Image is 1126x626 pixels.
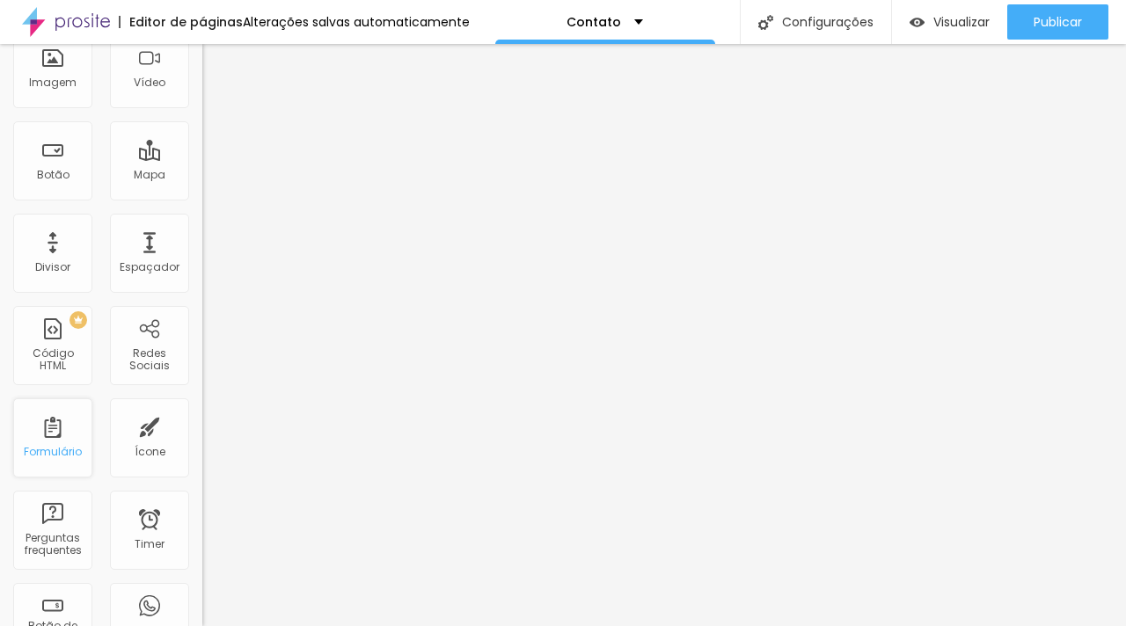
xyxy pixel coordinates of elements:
[119,16,243,28] div: Editor de páginas
[29,76,77,89] div: Imagem
[134,169,165,181] div: Mapa
[1034,15,1082,29] span: Publicar
[37,169,69,181] div: Botão
[18,347,87,373] div: Código HTML
[758,15,773,30] img: Icone
[135,538,165,550] div: Timer
[134,76,165,89] div: Vídeo
[35,261,70,273] div: Divisor
[120,261,179,273] div: Espaçador
[135,446,165,458] div: Ícone
[933,15,990,29] span: Visualizar
[1007,4,1108,40] button: Publicar
[114,347,184,373] div: Redes Sociais
[202,44,1126,626] iframe: Editor
[18,532,87,557] div: Perguntas frequentes
[567,16,621,28] p: Contato
[892,4,1007,40] button: Visualizar
[910,15,925,30] img: view-1.svg
[243,16,470,28] div: Alterações salvas automaticamente
[24,446,82,458] div: Formulário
